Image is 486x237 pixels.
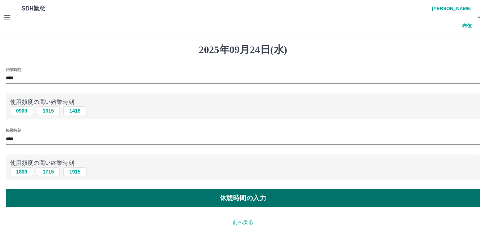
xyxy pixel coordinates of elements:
[10,106,33,115] button: 0900
[63,106,86,115] button: 1415
[10,167,33,176] button: 1800
[6,219,480,226] p: 前へ戻る
[10,159,476,167] p: 使用頻度の高い終業時刻
[37,106,60,115] button: 1015
[37,167,60,176] button: 1715
[6,44,480,56] h1: 2025年09月24日(水)
[10,98,476,106] p: 使用頻度の高い始業時刻
[63,167,86,176] button: 1915
[6,189,480,207] button: 休憩時間の入力
[6,67,21,72] label: 始業時刻
[6,128,21,133] label: 終業時刻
